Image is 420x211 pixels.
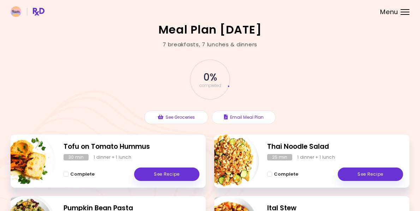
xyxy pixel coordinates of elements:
[338,168,403,181] a: See Recipe - Thai Noodle Salad
[380,9,398,15] span: Menu
[64,170,95,178] button: Complete - Tofu on Tomato Hummus
[274,171,298,177] span: Complete
[94,154,131,160] div: 1 dinner + 1 lunch
[158,24,262,35] h2: Meal Plan [DATE]
[11,6,44,17] img: RxDiet
[163,41,257,49] div: 7 breakfasts , 7 lunches & dinners
[70,171,95,177] span: Complete
[134,168,199,181] a: See Recipe - Tofu on Tomato Hummus
[267,154,292,160] div: 25 min
[64,142,199,152] h2: Tofu on Tomato Hummus
[199,83,221,88] span: completed
[200,132,259,191] img: Info - Thai Noodle Salad
[203,71,216,83] span: 0 %
[267,170,298,178] button: Complete - Thai Noodle Salad
[144,111,208,124] button: See Groceries
[297,154,335,160] div: 1 dinner + 1 lunch
[267,142,403,152] h2: Thai Noodle Salad
[212,111,276,124] button: Email Meal Plan
[64,154,89,160] div: 30 min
